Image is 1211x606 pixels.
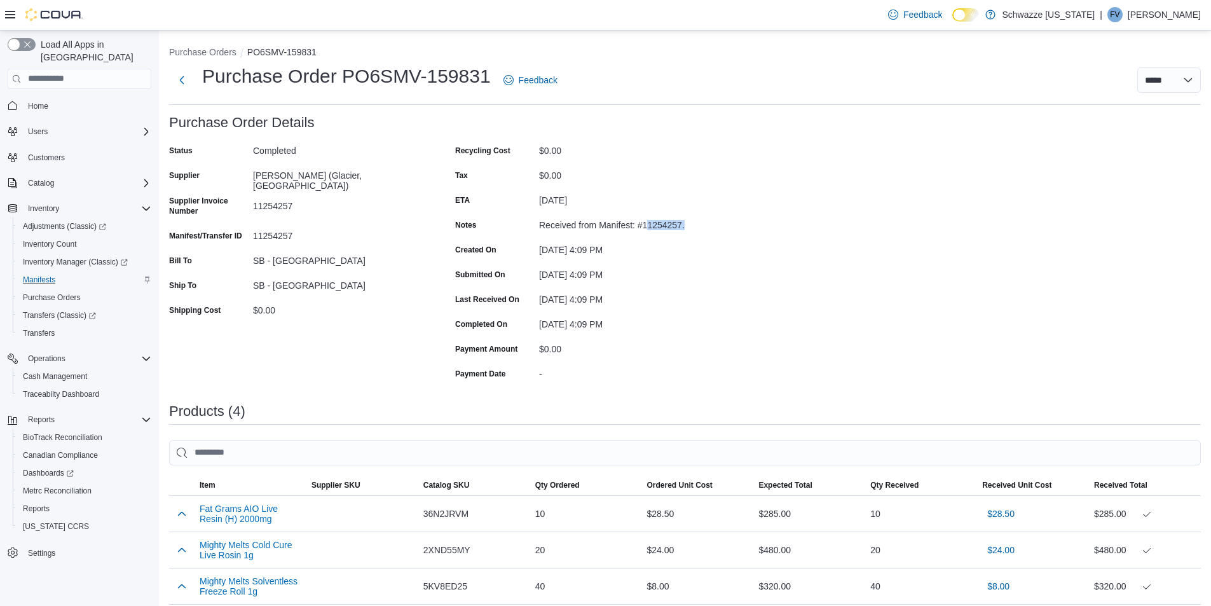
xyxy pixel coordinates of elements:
div: [DATE] 4:09 PM [539,289,709,305]
a: Dashboards [18,465,79,481]
span: BioTrack Reconciliation [23,432,102,443]
div: 40 [865,574,977,599]
button: Mighty Melts Solventless Freeze Roll 1g [200,576,301,596]
a: BioTrack Reconciliation [18,430,107,445]
div: $285.00 [1094,506,1196,521]
span: Users [28,127,48,137]
span: Catalog [23,176,151,191]
span: Home [23,98,151,114]
button: Reports [3,411,156,429]
a: Customers [23,150,70,165]
label: Tax [455,170,468,181]
span: Transfers [18,326,151,341]
span: Feedback [519,74,558,86]
span: Inventory Count [18,237,151,252]
span: Feedback [903,8,942,21]
span: Inventory [23,201,151,216]
span: Manifests [18,272,151,287]
h3: Purchase Order Details [169,115,315,130]
div: $285.00 [753,501,865,527]
span: [US_STATE] CCRS [23,521,89,532]
button: PO6SMV-159831 [247,47,317,57]
span: FV [1110,7,1119,22]
button: Supplier SKU [306,475,418,495]
nav: An example of EuiBreadcrumbs [169,46,1201,61]
button: Home [3,97,156,115]
span: Inventory Manager (Classic) [23,257,128,267]
a: Feedback [883,2,947,27]
a: Inventory Manager (Classic) [18,254,133,270]
span: Settings [28,548,55,558]
span: Catalog [28,178,54,188]
button: Catalog [23,176,59,191]
div: 10 [530,501,642,527]
label: Shipping Cost [169,305,221,315]
a: Dashboards [13,464,156,482]
span: Customers [28,153,65,163]
button: Users [3,123,156,141]
button: Expected Total [753,475,865,495]
p: | [1100,7,1102,22]
span: Metrc Reconciliation [23,486,92,496]
a: [US_STATE] CCRS [18,519,94,534]
label: Bill To [169,256,192,266]
button: Manifests [13,271,156,289]
span: Adjustments (Classic) [23,221,106,231]
a: Purchase Orders [18,290,86,305]
span: $24.00 [987,544,1015,556]
div: 11254257 [253,226,423,241]
span: Reports [23,504,50,514]
div: $480.00 [1094,542,1196,558]
button: Catalog SKU [418,475,530,495]
span: Purchase Orders [23,293,81,303]
label: Supplier Invoice Number [169,196,248,216]
label: Status [169,146,193,156]
div: [DATE] 4:09 PM [539,240,709,255]
span: Manifests [23,275,55,285]
button: Canadian Compliance [13,446,156,464]
span: Ordered Unit Cost [647,480,713,490]
h3: Products (4) [169,404,245,419]
span: Inventory Count [23,239,77,249]
p: Schwazze [US_STATE] [1002,7,1095,22]
button: Customers [3,148,156,167]
span: Settings [23,544,151,560]
span: Customers [23,149,151,165]
button: Settings [3,543,156,561]
div: $24.00 [642,537,754,563]
div: 10 [865,501,977,527]
span: Canadian Compliance [23,450,98,460]
span: Transfers [23,328,55,338]
div: Franco Vert [1107,7,1123,22]
div: [DATE] 4:09 PM [539,265,709,280]
div: [PERSON_NAME] (Glacier, [GEOGRAPHIC_DATA]) [253,165,423,191]
label: Supplier [169,170,200,181]
button: Inventory Count [13,235,156,253]
button: Users [23,124,53,139]
button: [US_STATE] CCRS [13,518,156,535]
span: Home [28,101,48,111]
div: $0.00 [539,141,709,156]
a: Manifests [18,272,60,287]
span: Inventory [28,203,59,214]
span: Inventory Manager (Classic) [18,254,151,270]
button: Metrc Reconciliation [13,482,156,500]
label: Submitted On [455,270,505,280]
span: BioTrack Reconciliation [18,430,151,445]
button: Qty Ordered [530,475,642,495]
a: Transfers [18,326,60,341]
a: Reports [18,501,55,516]
span: Users [23,124,151,139]
div: Received from Manifest: #11254257. [539,215,709,230]
div: - [539,364,709,379]
label: Last Received On [455,294,519,305]
span: Qty Ordered [535,480,580,490]
p: [PERSON_NAME] [1128,7,1201,22]
div: 20 [530,537,642,563]
button: Inventory [23,201,64,216]
div: $0.00 [253,300,423,315]
div: $480.00 [753,537,865,563]
button: Purchase Orders [169,47,236,57]
button: $28.50 [982,501,1020,527]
